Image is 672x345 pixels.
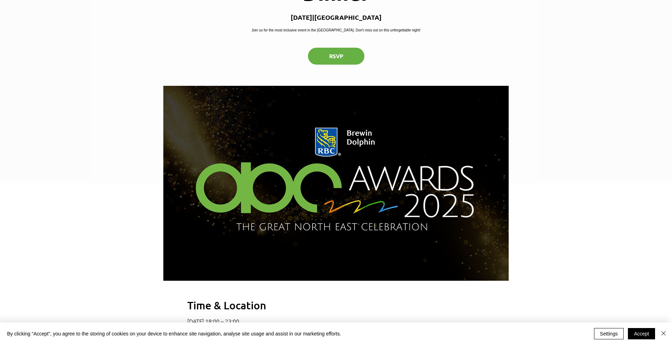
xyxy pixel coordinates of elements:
[628,328,655,339] button: Accept
[291,13,312,21] p: [DATE]
[594,328,624,339] button: Settings
[314,13,382,21] p: [GEOGRAPHIC_DATA]
[308,48,364,65] button: RSVP
[659,329,668,338] img: Close
[7,331,341,337] span: By clicking “Accept”, you agree to the storing of cookies on your device to enhance site navigati...
[659,328,668,339] button: Close
[187,298,485,312] h2: Time & Location
[187,317,485,325] p: [DATE] 18:00 – 23:00
[163,86,509,281] img: 2025 Annual ABC Awards Dinner
[252,28,420,33] p: Join us for the most inclusive event in the [GEOGRAPHIC_DATA]. Don't miss out on this unforgettab...
[312,13,314,21] span: |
